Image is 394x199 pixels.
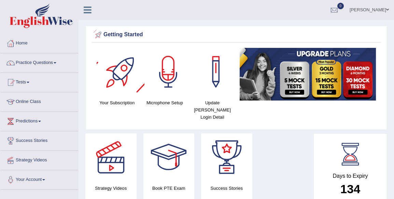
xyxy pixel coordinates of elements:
a: Strategy Videos [0,151,78,168]
a: Practice Questions [0,53,78,70]
span: 0 [337,3,344,9]
a: Home [0,34,78,51]
h4: Success Stories [201,185,252,192]
a: Predictions [0,112,78,129]
h4: Book PTE Exam [143,185,195,192]
a: Online Class [0,92,78,109]
h4: Days to Expiry [321,173,379,179]
h4: Strategy Videos [85,185,137,192]
a: Success Stories [0,131,78,148]
img: small5.jpg [240,48,376,101]
b: 134 [340,182,360,196]
h4: Microphone Setup [144,99,185,106]
h4: Your Subscription [97,99,138,106]
h4: Update [PERSON_NAME] Login Detail [192,99,233,121]
div: Getting Started [93,30,379,40]
a: Tests [0,73,78,90]
a: Your Account [0,170,78,187]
